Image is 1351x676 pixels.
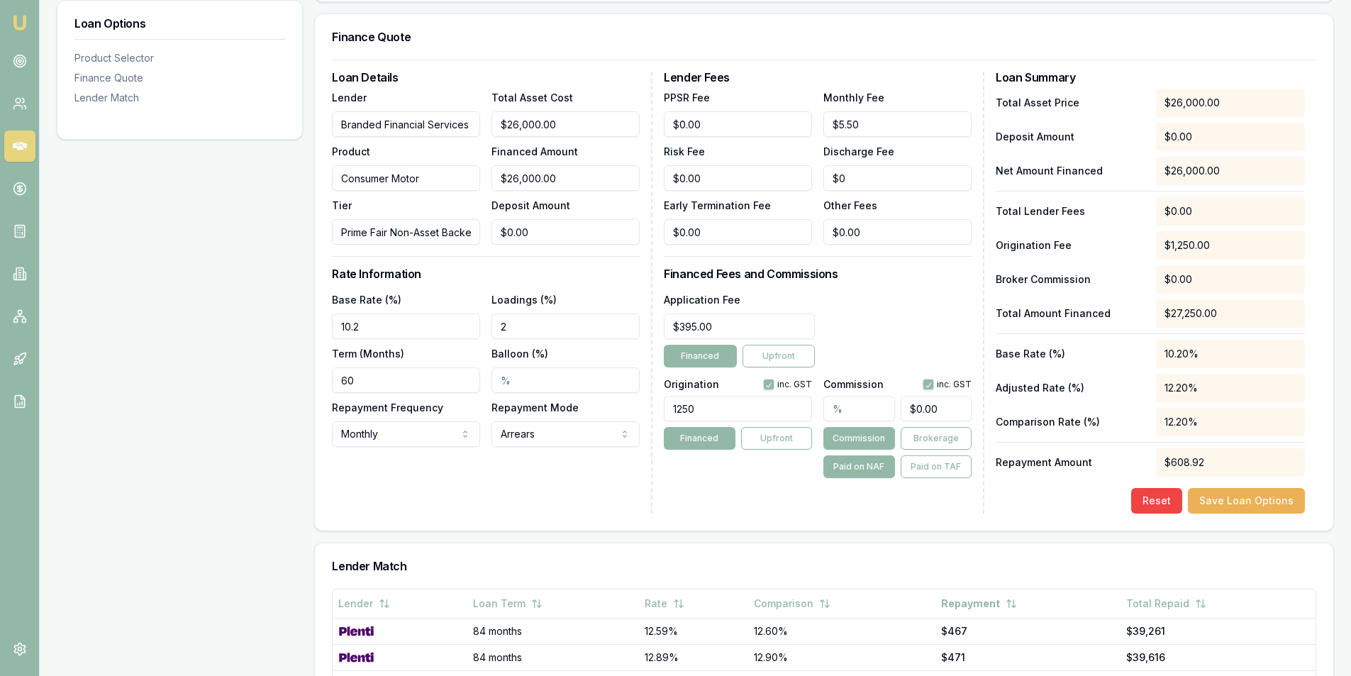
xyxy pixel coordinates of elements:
[823,455,894,478] button: Paid on NAF
[338,591,390,616] button: Lender
[11,14,28,31] img: emu-icon-u.png
[823,427,894,450] button: Commission
[741,427,812,450] button: Upfront
[823,165,972,191] input: $
[332,72,640,83] h3: Loan Details
[996,306,1145,321] p: Total Amount Financed
[332,31,1316,43] h3: Finance Quote
[664,111,812,137] input: $
[996,381,1145,395] p: Adjusted Rate (%)
[1156,448,1305,477] div: $608.92
[996,72,1305,83] h3: Loan Summary
[74,18,285,29] h3: Loan Options
[1188,488,1305,514] button: Save Loan Options
[1156,265,1305,294] div: $0.00
[996,96,1145,110] p: Total Asset Price
[763,379,812,390] div: inc. GST
[996,347,1145,361] p: Base Rate (%)
[639,644,747,670] td: 12.89%
[491,401,579,414] label: Repayment Mode
[1156,299,1305,328] div: $27,250.00
[1156,340,1305,368] div: 10.20%
[1126,650,1310,665] div: $39,616
[823,111,972,137] input: $
[823,92,884,104] label: Monthly Fee
[332,314,480,339] input: %
[996,204,1145,218] p: Total Lender Fees
[664,314,815,339] input: $
[664,379,719,389] label: Origination
[754,591,830,616] button: Comparison
[1131,488,1182,514] button: Reset
[473,591,543,616] button: Loan Term
[823,219,972,245] input: $
[491,145,578,157] label: Financed Amount
[664,145,705,157] label: Risk Fee
[491,92,573,104] label: Total Asset Cost
[639,618,747,644] td: 12.59%
[996,130,1145,144] p: Deposit Amount
[901,427,972,450] button: Brokerage
[743,345,815,367] button: Upfront
[1156,374,1305,402] div: 12.20%
[491,314,640,339] input: %
[664,72,972,83] h3: Lender Fees
[338,626,374,637] img: Plenti
[664,165,812,191] input: $
[823,145,894,157] label: Discharge Fee
[1156,157,1305,185] div: $26,000.00
[491,199,570,211] label: Deposit Amount
[823,396,894,421] input: %
[332,560,1316,572] h3: Lender Match
[1156,408,1305,436] div: 12.20%
[491,294,557,306] label: Loadings (%)
[996,164,1145,178] p: Net Amount Financed
[1156,89,1305,117] div: $26,000.00
[1126,624,1310,638] div: $39,261
[664,199,771,211] label: Early Termination Fee
[1126,591,1206,616] button: Total Repaid
[332,92,367,104] label: Lender
[332,145,370,157] label: Product
[664,294,740,306] label: Application Fee
[467,618,640,644] td: 84 months
[1156,231,1305,260] div: $1,250.00
[996,272,1145,287] p: Broker Commission
[941,591,1017,616] button: Repayment
[941,624,1116,638] div: $467
[664,427,735,450] button: Financed
[901,455,972,478] button: Paid on TAF
[74,91,285,105] div: Lender Match
[338,652,374,663] img: Plenti
[332,348,404,360] label: Term (Months)
[1156,123,1305,151] div: $0.00
[996,455,1145,470] p: Repayment Amount
[332,268,640,279] h3: Rate Information
[491,219,640,245] input: $
[664,219,812,245] input: $
[491,111,640,137] input: $
[823,379,884,389] label: Commission
[664,92,710,104] label: PPSR Fee
[664,268,972,279] h3: Financed Fees and Commissions
[823,199,877,211] label: Other Fees
[74,51,285,65] div: Product Selector
[491,348,548,360] label: Balloon (%)
[491,165,640,191] input: $
[748,644,935,670] td: 12.90%
[996,415,1145,429] p: Comparison Rate (%)
[941,650,1116,665] div: $471
[996,238,1145,253] p: Origination Fee
[491,367,640,393] input: %
[664,345,736,367] button: Financed
[74,71,285,85] div: Finance Quote
[332,401,443,414] label: Repayment Frequency
[1156,197,1305,226] div: $0.00
[332,199,352,211] label: Tier
[332,294,401,306] label: Base Rate (%)
[923,379,972,390] div: inc. GST
[467,644,640,670] td: 84 months
[748,618,935,644] td: 12.60%
[645,591,684,616] button: Rate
